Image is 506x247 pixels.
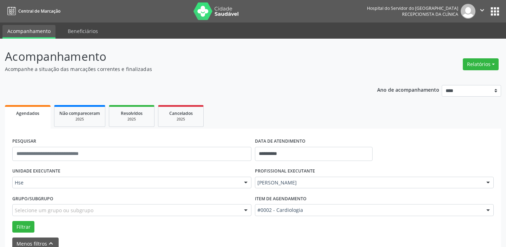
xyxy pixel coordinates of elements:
p: Acompanhe a situação das marcações correntes e finalizadas [5,65,352,73]
div: 2025 [114,117,149,122]
img: img [461,4,475,19]
span: Resolvidos [121,110,143,116]
p: Ano de acompanhamento [377,85,439,94]
span: Hse [15,179,237,186]
label: PESQUISAR [12,136,36,147]
span: [PERSON_NAME] [257,179,480,186]
span: Agendados [16,110,39,116]
i:  [478,6,486,14]
a: Beneficiários [63,25,103,37]
label: DATA DE ATENDIMENTO [255,136,305,147]
label: Grupo/Subgrupo [12,193,53,204]
a: Central de Marcação [5,5,60,17]
p: Acompanhamento [5,48,352,65]
div: 2025 [59,117,100,122]
button:  [475,4,489,19]
span: Não compareceram [59,110,100,116]
div: 2025 [163,117,198,122]
label: Item de agendamento [255,193,307,204]
a: Acompanhamento [2,25,55,39]
label: UNIDADE EXECUTANTE [12,166,60,177]
span: Cancelados [169,110,193,116]
span: Selecione um grupo ou subgrupo [15,207,93,214]
span: Central de Marcação [18,8,60,14]
label: PROFISSIONAL EXECUTANTE [255,166,315,177]
button: Filtrar [12,221,34,233]
button: apps [489,5,501,18]
button: Relatórios [463,58,499,70]
span: Recepcionista da clínica [402,11,458,17]
div: Hospital do Servidor do [GEOGRAPHIC_DATA] [367,5,458,11]
span: #0002 - Cardiologia [257,207,480,214]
